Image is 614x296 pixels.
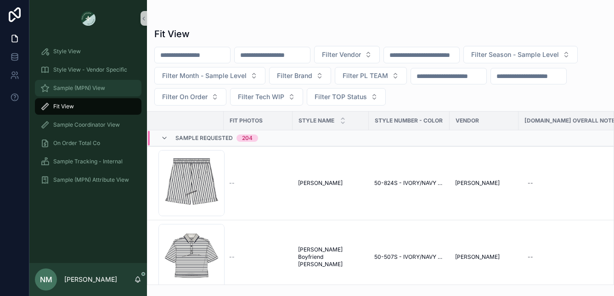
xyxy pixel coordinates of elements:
[335,67,407,84] button: Select Button
[375,117,443,124] span: Style Number - Color
[229,253,235,261] span: --
[53,121,120,128] span: Sample Coordinator View
[53,84,105,92] span: Sample (MPN) View
[528,253,533,261] div: --
[456,117,479,124] span: Vendor
[35,98,141,115] a: Fit View
[307,88,386,106] button: Select Button
[455,253,500,261] span: [PERSON_NAME]
[35,80,141,96] a: Sample (MPN) View
[298,246,363,268] a: [PERSON_NAME] Boyfriend [PERSON_NAME]
[162,92,208,101] span: Filter On Order
[314,46,380,63] button: Select Button
[40,274,52,285] span: NM
[81,11,96,26] img: App logo
[154,28,190,40] h1: Fit View
[298,179,363,187] a: [PERSON_NAME]
[53,176,129,184] span: Sample (MPN) Attribute View
[154,88,226,106] button: Select Button
[229,253,287,261] a: --
[298,179,343,187] span: [PERSON_NAME]
[471,50,559,59] span: Filter Season - Sample Level
[53,103,74,110] span: Fit View
[35,135,141,151] a: On Order Total Co
[230,117,263,124] span: Fit Photos
[343,71,388,80] span: Filter PL TEAM
[374,179,444,187] a: 50-824S - IVORY/NAVY STRIPE PIQUE
[463,46,578,63] button: Select Button
[53,48,81,55] span: Style View
[455,253,513,261] a: [PERSON_NAME]
[53,140,100,147] span: On Order Total Co
[299,117,334,124] span: STYLE NAME
[269,67,331,84] button: Select Button
[35,172,141,188] a: Sample (MPN) Attribute View
[35,43,141,60] a: Style View
[455,179,513,187] a: [PERSON_NAME]
[322,50,361,59] span: Filter Vendor
[53,158,123,165] span: Sample Tracking - Internal
[35,61,141,78] a: Style View - Vendor Specific
[315,92,367,101] span: Filter TOP Status
[238,92,284,101] span: Filter Tech WIP
[53,66,127,73] span: Style View - Vendor Specific
[374,253,444,261] a: 50-507S - IVORY/NAVY STRIPE PIQUE
[175,134,233,142] span: Sample Requested
[154,67,265,84] button: Select Button
[35,117,141,133] a: Sample Coordinator View
[242,134,253,142] div: 204
[455,179,500,187] span: [PERSON_NAME]
[528,179,533,187] div: --
[229,179,287,187] a: --
[229,179,235,187] span: --
[230,88,303,106] button: Select Button
[29,37,147,200] div: scrollable content
[35,153,141,170] a: Sample Tracking - Internal
[277,71,312,80] span: Filter Brand
[162,71,247,80] span: Filter Month - Sample Level
[64,275,117,284] p: [PERSON_NAME]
